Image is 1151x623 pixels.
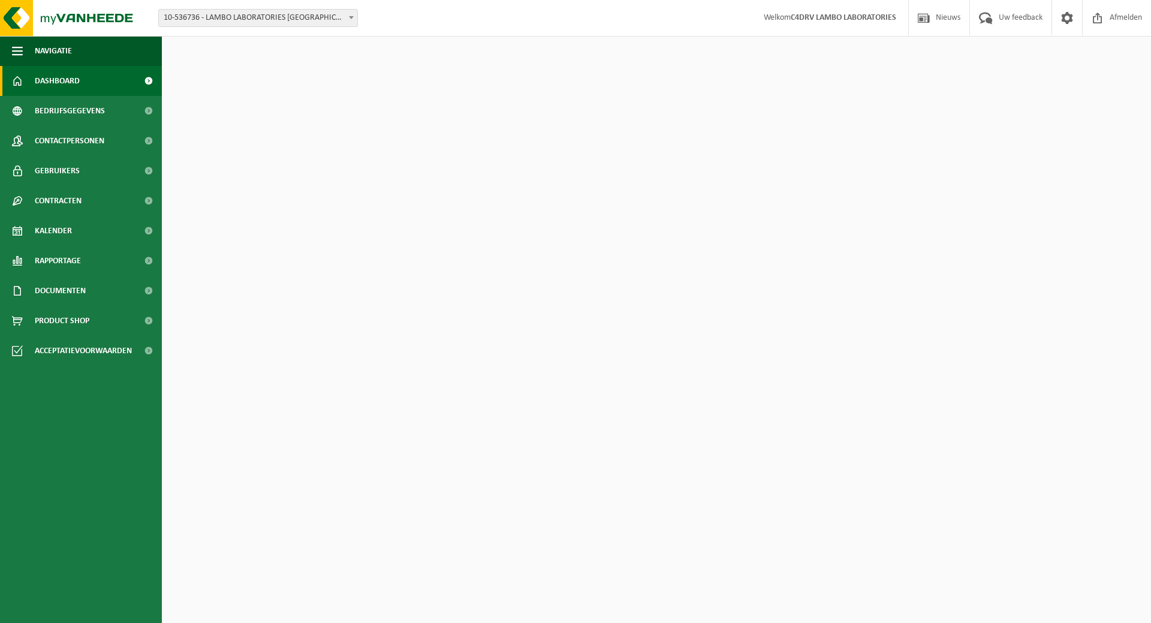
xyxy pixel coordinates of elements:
[35,216,72,246] span: Kalender
[35,276,86,306] span: Documenten
[35,246,81,276] span: Rapportage
[35,66,80,96] span: Dashboard
[35,306,89,336] span: Product Shop
[35,156,80,186] span: Gebruikers
[35,336,132,366] span: Acceptatievoorwaarden
[35,36,72,66] span: Navigatie
[35,126,104,156] span: Contactpersonen
[159,10,357,26] span: 10-536736 - LAMBO LABORATORIES NV - WIJNEGEM
[158,9,358,27] span: 10-536736 - LAMBO LABORATORIES NV - WIJNEGEM
[35,96,105,126] span: Bedrijfsgegevens
[35,186,82,216] span: Contracten
[791,13,896,22] strong: C4DRV LAMBO LABORATORIES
